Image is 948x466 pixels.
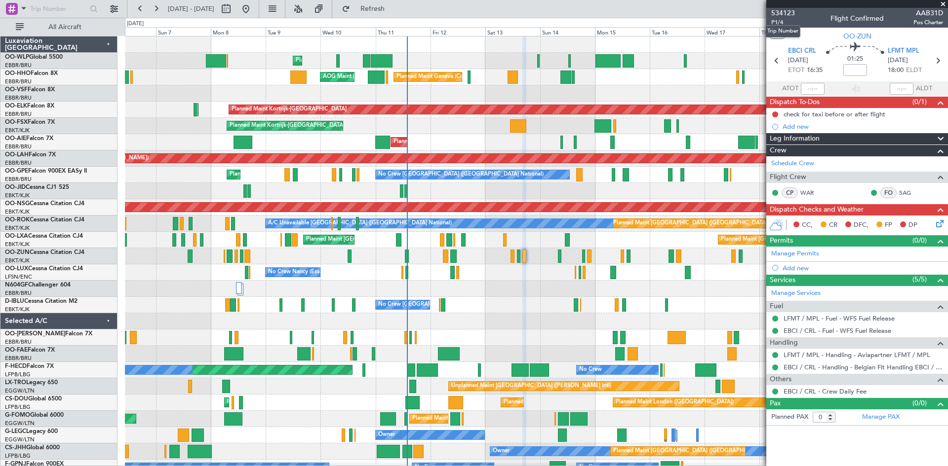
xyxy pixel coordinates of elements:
[770,374,791,385] span: Others
[771,288,821,298] a: Manage Services
[899,188,921,197] a: SAG
[378,167,544,182] div: No Crew [GEOGRAPHIC_DATA] ([GEOGRAPHIC_DATA] National)
[5,355,32,362] a: EBBR/BRU
[5,87,28,93] span: OO-VSF
[912,97,927,107] span: (0/1)
[5,103,27,109] span: OO-ELK
[5,208,30,215] a: EBKT/KJK
[613,216,769,231] div: Planned Maint [GEOGRAPHIC_DATA] ([GEOGRAPHIC_DATA])
[854,220,869,230] span: DFC,
[5,363,54,369] a: F-HECDFalcon 7X
[5,331,92,337] a: OO-[PERSON_NAME]Falcon 7X
[5,159,32,167] a: EBBR/BRU
[5,192,30,199] a: EBKT/KJK
[5,396,62,402] a: CS-DOUGlobal 6500
[493,444,510,459] div: Owner
[30,1,87,16] input: Trip Number
[5,168,87,174] a: OO-GPEFalcon 900EX EASy II
[376,27,431,36] div: Thu 11
[5,420,35,427] a: EGGW/LTN
[913,8,943,18] span: AAB31D
[784,363,943,371] a: EBCI / CRL - Handling - Belgian Flt Handling EBCI / CRL
[5,396,28,402] span: CS-DOU
[784,314,895,323] a: LFMT / MPL - Fuel - WFS Fuel Release
[784,326,891,335] a: EBCI / CRL - Fuel - WFS Fuel Release
[5,184,26,190] span: OO-JID
[906,66,922,75] span: ELDT
[916,84,932,94] span: ALDT
[880,187,897,198] div: FO
[5,266,83,272] a: OO-LUXCessna Citation CJ4
[5,347,28,353] span: OO-FAE
[451,379,611,394] div: Unplanned Maint [GEOGRAPHIC_DATA] ([PERSON_NAME] Intl)
[227,395,383,410] div: Planned Maint [GEOGRAPHIC_DATA] ([GEOGRAPHIC_DATA])
[5,54,63,60] a: OO-WLPGlobal 5500
[5,201,30,207] span: OO-NSG
[5,217,30,223] span: OO-ROK
[394,135,549,149] div: Planned Maint [GEOGRAPHIC_DATA] ([GEOGRAPHIC_DATA])
[5,289,32,297] a: EBBR/BRU
[5,306,30,313] a: EBKT/KJK
[320,27,375,36] div: Wed 10
[5,119,28,125] span: OO-FSX
[5,250,30,255] span: OO-ZUN
[5,78,32,85] a: EBBR/BRU
[230,118,345,133] div: Planned Maint Kortrijk-[GEOGRAPHIC_DATA]
[783,264,943,272] div: Add new
[323,70,442,84] div: AOG Maint [US_STATE] ([GEOGRAPHIC_DATA])
[770,398,781,409] span: Pax
[5,282,71,288] a: N604GFChallenger 604
[156,27,211,36] div: Sun 7
[127,20,144,28] div: [DATE]
[784,351,930,359] a: LFMT / MPL - Handling - Aviapartner LFMT / MPL
[5,429,26,434] span: G-LEGC
[770,235,793,247] span: Permits
[5,380,26,386] span: LX-TRO
[5,412,30,418] span: G-FOMO
[5,241,30,248] a: EBKT/KJK
[616,395,734,410] div: Planned Maint London ([GEOGRAPHIC_DATA])
[770,133,820,144] span: Leg Information
[5,152,56,158] a: OO-LAHFalcon 7X
[5,445,26,451] span: CS-JHH
[5,127,30,134] a: EBKT/KJK
[5,403,31,411] a: LFPB/LBG
[5,233,28,239] span: OO-LXA
[5,338,32,346] a: EBBR/BRU
[5,152,29,158] span: OO-LAH
[5,380,58,386] a: LX-TROLegacy 650
[306,232,485,247] div: Planned Maint [GEOGRAPHIC_DATA] ([GEOGRAPHIC_DATA] National)
[770,204,864,215] span: Dispatch Checks and Weather
[788,66,804,75] span: ETOT
[579,362,602,377] div: No Crew
[770,145,787,156] span: Crew
[5,119,55,125] a: OO-FSXFalcon 7X
[296,53,347,68] div: Planned Maint Liege
[268,265,327,280] div: No Crew Nancy (Essey)
[801,83,825,95] input: --:--
[765,25,800,37] div: Trip Number
[784,110,885,118] div: check for taxi before or after flight
[912,398,927,408] span: (0/0)
[888,46,919,56] span: LFMT MPL
[431,27,485,36] div: Fri 12
[5,54,29,60] span: OO-WLP
[5,62,32,69] a: EBBR/BRU
[771,159,814,169] a: Schedule Crew
[352,5,394,12] span: Refresh
[485,27,540,36] div: Sat 13
[771,8,795,18] span: 534123
[337,1,396,17] button: Refresh
[5,233,83,239] a: OO-LXACessna Citation CJ4
[5,224,30,232] a: EBKT/KJK
[784,387,867,395] a: EBCI / CRL - Crew Daily Fee
[101,27,156,36] div: Sat 6
[829,220,837,230] span: CR
[5,71,58,76] a: OO-HHOFalcon 8X
[5,371,31,378] a: LFPB/LBG
[5,387,35,394] a: EGGW/LTN
[5,94,32,102] a: EBBR/BRU
[595,27,650,36] div: Mon 15
[770,172,806,183] span: Flight Crew
[770,275,795,286] span: Services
